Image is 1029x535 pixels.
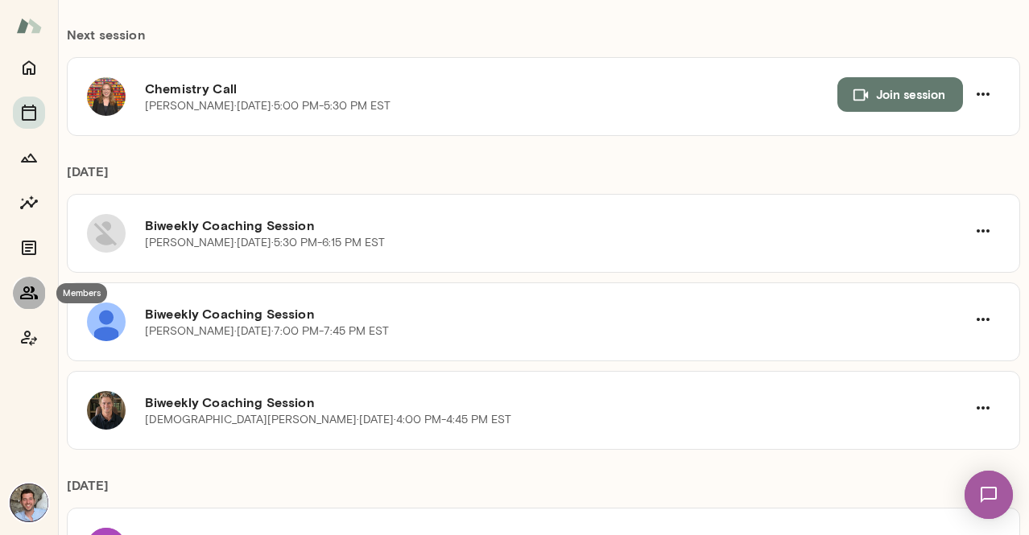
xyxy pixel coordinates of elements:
h6: Biweekly Coaching Session [145,304,966,323]
p: [PERSON_NAME] · [DATE] · 5:00 PM-5:30 PM EST [145,98,391,114]
button: Coach app [13,322,45,354]
button: Growth Plan [13,142,45,174]
p: [PERSON_NAME] · [DATE] · 5:30 PM-6:15 PM EST [145,235,385,251]
h6: Biweekly Coaching Session [145,393,966,412]
button: Join session [837,77,963,111]
img: David Sferlazza [10,484,48,522]
img: Mento [16,10,42,41]
button: Insights [13,187,45,219]
h6: Chemistry Call [145,79,837,98]
h6: Biweekly Coaching Session [145,216,966,235]
button: Sessions [13,97,45,129]
div: Members [56,283,107,303]
h6: Next session [67,25,1020,57]
button: Home [13,51,45,84]
h6: [DATE] [67,162,1020,194]
h6: [DATE] [67,475,1020,508]
button: Members [13,277,45,309]
p: [DEMOGRAPHIC_DATA][PERSON_NAME] · [DATE] · 4:00 PM-4:45 PM EST [145,412,511,428]
button: Documents [13,232,45,264]
p: [PERSON_NAME] · [DATE] · 7:00 PM-7:45 PM EST [145,323,389,340]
